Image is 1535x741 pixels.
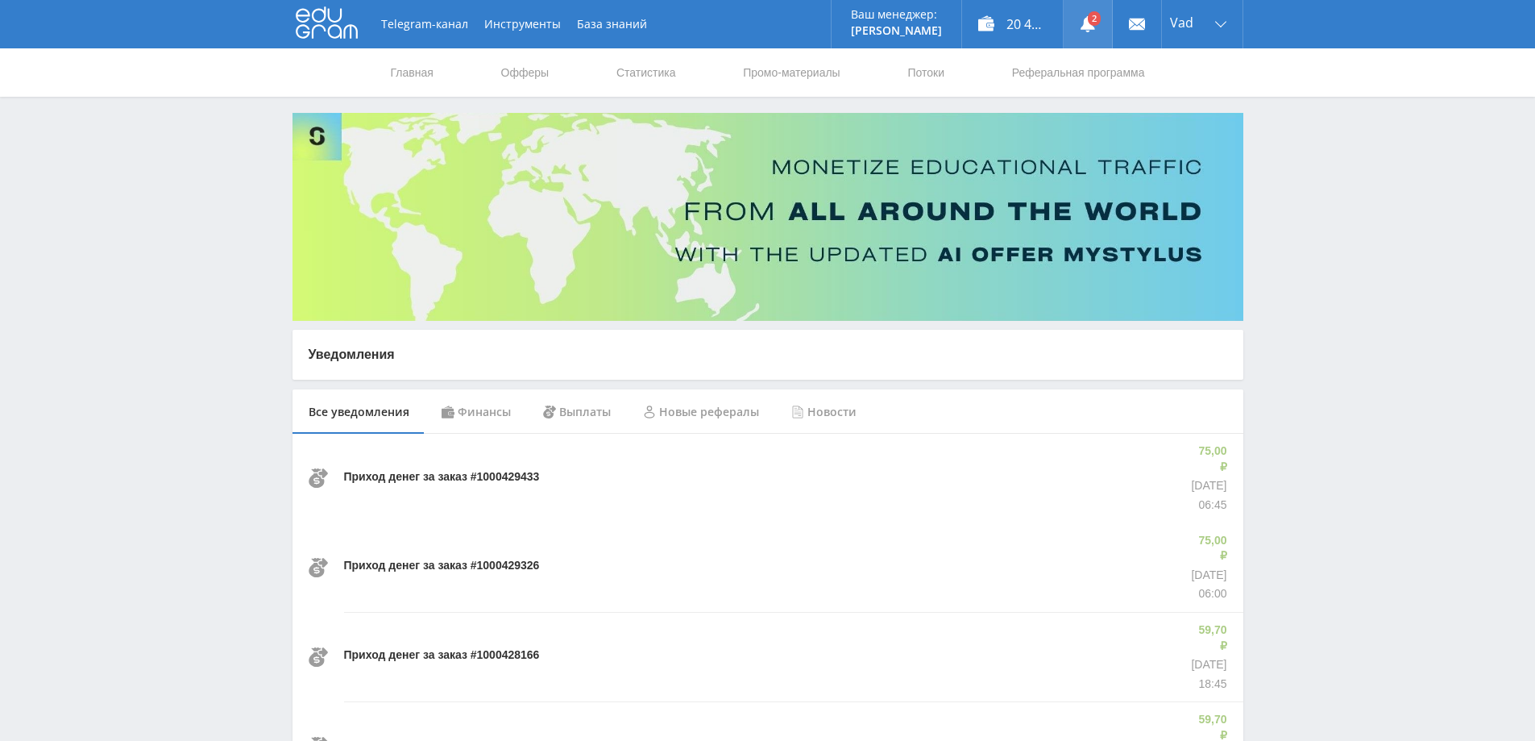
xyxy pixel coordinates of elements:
[627,389,775,435] div: Новые рефералы
[344,647,540,664] p: Приход денег за заказ #1000428166
[1191,676,1226,693] p: 18:45
[615,48,678,97] a: Статистика
[500,48,551,97] a: Офферы
[527,389,627,435] div: Выплаты
[1191,443,1226,475] p: 75,00 ₽
[1191,533,1226,564] p: 75,00 ₽
[906,48,946,97] a: Потоки
[1191,497,1226,514] p: 06:45
[1010,48,1147,97] a: Реферальная программа
[344,469,540,485] p: Приход денег за заказ #1000429433
[344,558,540,574] p: Приход денег за заказ #1000429326
[851,24,942,37] p: [PERSON_NAME]
[775,389,873,435] div: Новости
[741,48,841,97] a: Промо-материалы
[1170,16,1193,29] span: Vad
[389,48,435,97] a: Главная
[292,389,425,435] div: Все уведомления
[425,389,527,435] div: Финансы
[1191,657,1226,673] p: [DATE]
[1191,622,1226,654] p: 59,70 ₽
[851,8,942,21] p: Ваш менеджер:
[1191,568,1226,584] p: [DATE]
[309,346,1227,364] p: Уведомления
[1191,478,1226,494] p: [DATE]
[292,113,1243,321] img: Banner
[1191,586,1226,602] p: 06:00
